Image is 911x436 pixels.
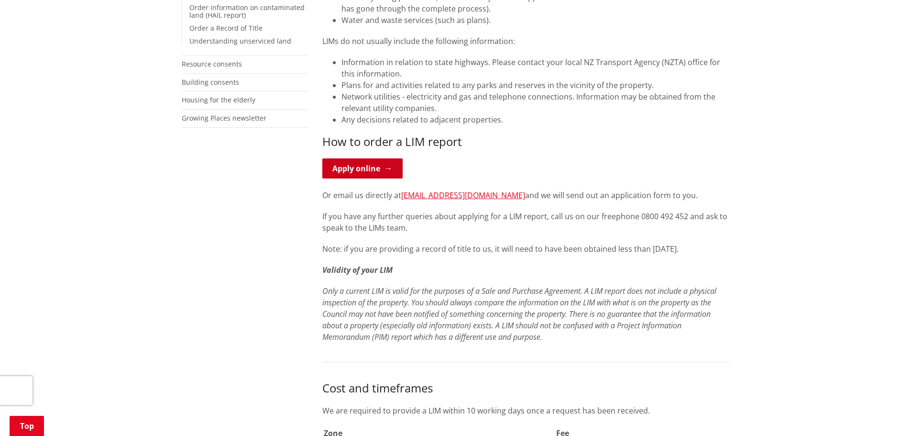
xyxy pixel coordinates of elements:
li: Water and waste services (such as plans). [341,14,730,26]
a: Resource consents [182,59,242,68]
a: Building consents [182,78,239,87]
a: Top [10,416,44,436]
p: Or email us directly at and we will send out an application form to you. [322,190,730,201]
li: Network utilities - electricity and gas and telephone connections. Information may be obtained fr... [341,91,730,114]
em: Validity of your LIM [322,265,393,275]
li: Any decisions related to adjacent properties. [341,114,730,125]
a: Understanding unserviced land [189,36,291,45]
p: Note: if you are providing a record of title to us, it will need to have been obtained less than ... [322,243,730,255]
li: Information in relation to state highways. Please contact your local NZ Transport Agency (NZTA) o... [341,56,730,79]
a: Growing Places newsletter [182,113,266,123]
em: Only a current LIM is valid for the purposes of a Sale and Purchase Agreement. A LIM report does ... [322,286,716,342]
h3: Cost and timeframes [322,381,730,395]
a: Order a Record of Title [189,23,263,33]
p: If you have any further queries about applying for a LIM report, call us on our freephone 0800 49... [322,211,730,234]
li: Plans for and activities related to any parks and reserves in the vicinity of the property. [341,79,730,91]
a: [EMAIL_ADDRESS][DOMAIN_NAME] [401,190,525,201]
h3: How to order a LIM report [322,135,730,149]
iframe: Messenger Launcher [867,396,901,430]
a: Apply online [322,158,403,179]
p: LIMs do not usually include the following information: [322,35,730,47]
p: We are required to provide a LIM within 10 working days once a request has been received. [322,405,730,416]
a: Order information on contaminated land (HAIL report) [189,3,305,20]
a: Housing for the elderly [182,95,255,104]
